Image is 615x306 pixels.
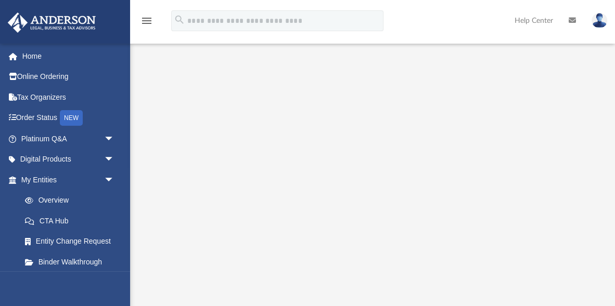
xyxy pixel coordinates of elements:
img: User Pic [592,13,607,28]
a: Entity Change Request [15,231,130,252]
a: menu [140,20,153,27]
i: search [174,14,185,25]
span: arrow_drop_down [104,169,125,191]
a: Overview [15,190,130,211]
a: Tax Organizers [7,87,130,108]
i: menu [140,15,153,27]
a: Online Ordering [7,66,130,87]
a: Digital Productsarrow_drop_down [7,149,130,170]
a: Binder Walkthrough [15,251,130,272]
a: Home [7,46,130,66]
a: Platinum Q&Aarrow_drop_down [7,128,130,149]
span: arrow_drop_down [104,128,125,150]
a: My Entitiesarrow_drop_down [7,169,130,190]
span: arrow_drop_down [104,149,125,170]
img: Anderson Advisors Platinum Portal [5,12,99,33]
div: NEW [60,110,83,126]
a: CTA Hub [15,210,130,231]
a: Order StatusNEW [7,108,130,129]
